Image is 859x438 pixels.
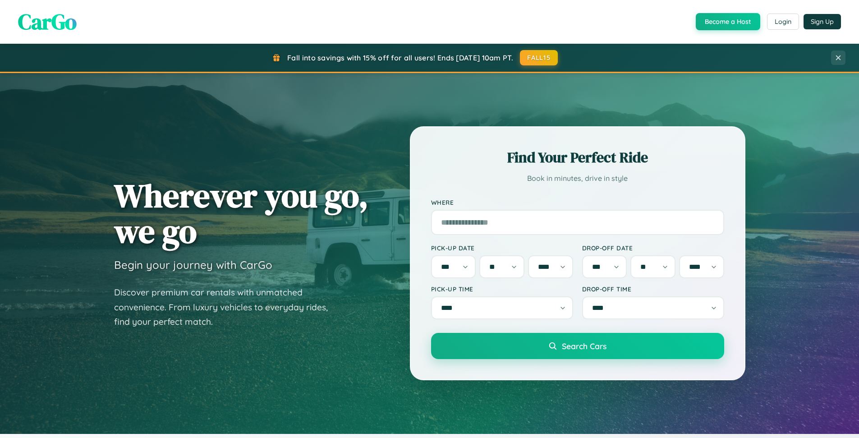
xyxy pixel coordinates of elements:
[114,285,340,329] p: Discover premium car rentals with unmatched convenience. From luxury vehicles to everyday rides, ...
[767,14,799,30] button: Login
[582,244,724,252] label: Drop-off Date
[562,341,606,351] span: Search Cars
[114,178,368,249] h1: Wherever you go, we go
[431,244,573,252] label: Pick-up Date
[431,198,724,206] label: Where
[287,53,513,62] span: Fall into savings with 15% off for all users! Ends [DATE] 10am PT.
[431,285,573,293] label: Pick-up Time
[431,172,724,185] p: Book in minutes, drive in style
[804,14,841,29] button: Sign Up
[114,258,272,272] h3: Begin your journey with CarGo
[582,285,724,293] label: Drop-off Time
[18,7,77,37] span: CarGo
[520,50,558,65] button: FALL15
[431,148,724,167] h2: Find Your Perfect Ride
[431,333,724,359] button: Search Cars
[696,13,760,30] button: Become a Host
